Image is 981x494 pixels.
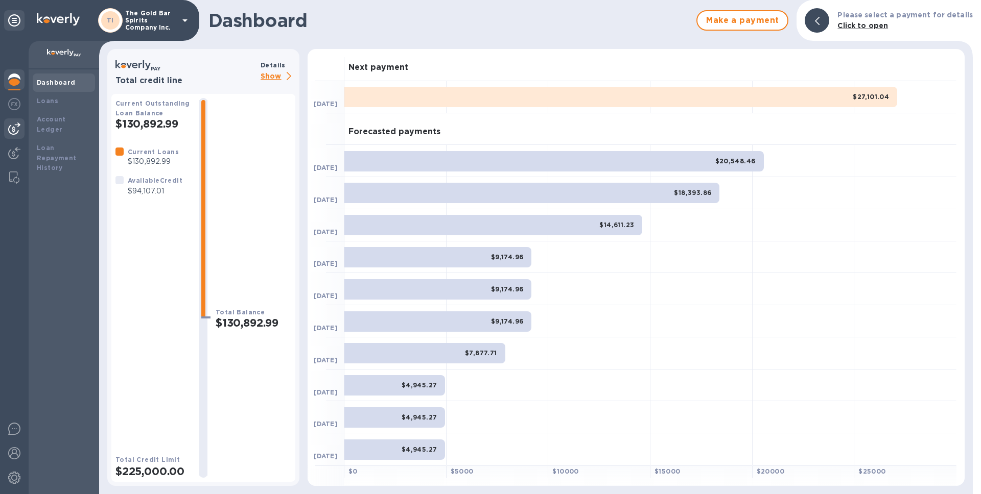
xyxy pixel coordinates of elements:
h2: $225,000.00 [115,465,191,478]
b: [DATE] [314,228,338,236]
b: Loan Repayment History [37,144,77,172]
h2: $130,892.99 [216,316,291,329]
b: $9,174.96 [491,285,524,293]
span: Make a payment [706,14,779,27]
b: $27,101.04 [853,93,889,101]
h2: $130,892.99 [115,117,191,130]
b: $ 5000 [451,467,474,475]
b: $9,174.96 [491,253,524,261]
div: Unpin categories [4,10,25,31]
b: $18,393.86 [674,189,711,196]
b: $ 10000 [552,467,578,475]
img: Logo [37,13,80,26]
p: $94,107.01 [128,186,182,196]
b: $20,548.46 [715,157,756,165]
b: [DATE] [314,420,338,428]
b: TI [107,16,114,24]
b: Current Loans [128,148,179,156]
b: [DATE] [314,260,338,267]
button: Make a payment [696,10,788,31]
b: $ 25000 [858,467,885,475]
b: $ 0 [348,467,358,475]
b: Total Balance [216,308,265,316]
b: Dashboard [37,79,76,86]
b: [DATE] [314,164,338,171]
b: Total Credit Limit [115,456,180,463]
b: $7,877.71 [465,349,497,357]
h3: Next payment [348,63,408,72]
p: Show [261,70,295,83]
h3: Forecasted payments [348,127,440,137]
b: $ 20000 [757,467,784,475]
h3: Total credit line [115,76,256,86]
b: [DATE] [314,324,338,332]
h1: Dashboard [208,10,691,31]
b: $9,174.96 [491,317,524,325]
b: $14,611.23 [599,221,634,229]
b: [DATE] [314,452,338,460]
b: Available Credit [128,177,182,184]
img: Foreign exchange [8,98,20,110]
b: [DATE] [314,196,338,204]
b: Loans [37,97,58,105]
b: $4,945.27 [402,381,437,389]
p: The Gold Bar Spirits Company Inc. [125,10,176,31]
b: Current Outstanding Loan Balance [115,100,190,117]
b: $4,945.27 [402,413,437,421]
b: Click to open [837,21,888,30]
b: $4,945.27 [402,446,437,453]
b: [DATE] [314,292,338,300]
p: $130,892.99 [128,156,179,167]
b: Details [261,61,286,69]
b: Account Ledger [37,115,66,133]
b: [DATE] [314,388,338,396]
b: [DATE] [314,356,338,364]
b: $ 15000 [655,467,680,475]
b: Please select a payment for details [837,11,973,19]
b: [DATE] [314,100,338,108]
